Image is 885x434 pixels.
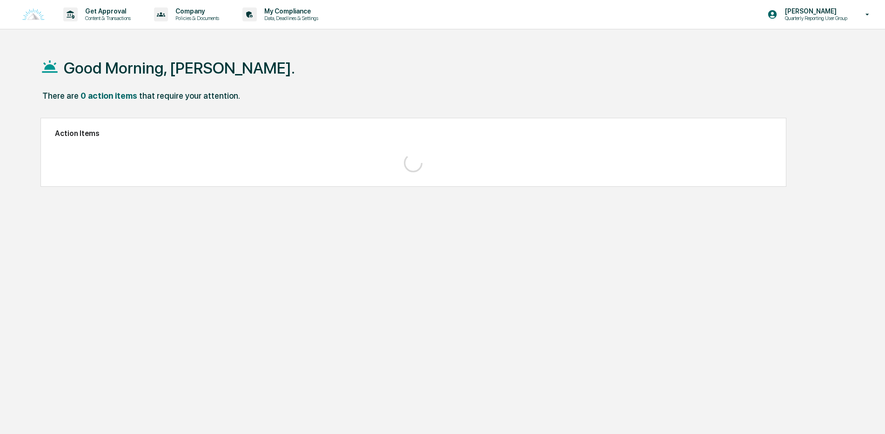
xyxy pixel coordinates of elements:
[78,15,135,21] p: Content & Transactions
[55,129,772,138] h2: Action Items
[80,91,137,101] div: 0 action items
[42,91,79,101] div: There are
[168,15,224,21] p: Policies & Documents
[778,15,852,21] p: Quarterly Reporting User Group
[139,91,240,101] div: that require your attention.
[22,8,45,21] img: logo
[78,7,135,15] p: Get Approval
[257,7,323,15] p: My Compliance
[168,7,224,15] p: Company
[778,7,852,15] p: [PERSON_NAME]
[257,15,323,21] p: Data, Deadlines & Settings
[64,59,295,77] h1: Good Morning, [PERSON_NAME].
